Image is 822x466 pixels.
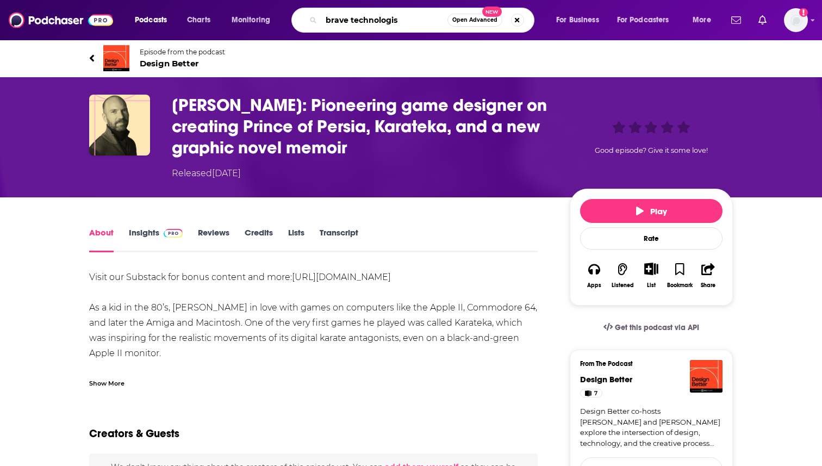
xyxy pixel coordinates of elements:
[129,227,183,252] a: InsightsPodchaser Pro
[580,374,632,384] a: Design Better
[135,13,167,28] span: Podcasts
[608,256,637,295] button: Listened
[685,11,725,29] button: open menu
[89,45,733,71] a: Design BetterEpisode from the podcastDesign Better
[580,199,723,223] button: Play
[164,229,183,238] img: Podchaser Pro
[288,227,304,252] a: Lists
[580,256,608,295] button: Apps
[701,282,715,289] div: Share
[447,14,502,27] button: Open AdvancedNew
[172,95,552,158] h1: Jordan Mechner: Pioneering game designer on creating Prince of Persia, Karateka, and a new graphi...
[89,227,114,252] a: About
[321,11,447,29] input: Search podcasts, credits, & more...
[754,11,771,29] a: Show notifications dropdown
[232,13,270,28] span: Monitoring
[127,11,181,29] button: open menu
[580,360,714,368] h3: From The Podcast
[140,58,225,69] span: Design Better
[665,256,694,295] button: Bookmark
[595,146,708,154] span: Good episode? Give it some love!
[482,7,502,17] span: New
[610,11,685,29] button: open menu
[187,13,210,28] span: Charts
[799,8,808,17] svg: Add a profile image
[549,11,613,29] button: open menu
[556,13,599,28] span: For Business
[636,206,667,216] span: Play
[140,48,225,56] span: Episode from the podcast
[693,13,711,28] span: More
[580,406,723,449] a: Design Better co-hosts [PERSON_NAME] and [PERSON_NAME] explore the intersection of design, techno...
[580,389,602,397] a: 7
[452,17,497,23] span: Open Advanced
[640,263,662,275] button: Show More Button
[784,8,808,32] img: User Profile
[667,282,693,289] div: Bookmark
[784,8,808,32] span: Logged in as cmand-s
[245,227,273,252] a: Credits
[172,167,241,180] div: Released [DATE]
[302,8,545,33] div: Search podcasts, credits, & more...
[9,10,113,30] img: Podchaser - Follow, Share and Rate Podcasts
[180,11,217,29] a: Charts
[89,427,179,440] h2: Creators & Guests
[690,360,723,393] img: Design Better
[198,227,229,252] a: Reviews
[615,323,699,332] span: Get this podcast via API
[647,282,656,289] div: List
[727,11,745,29] a: Show notifications dropdown
[694,256,723,295] button: Share
[617,13,669,28] span: For Podcasters
[784,8,808,32] button: Show profile menu
[637,256,665,295] div: Show More ButtonList
[292,272,391,282] a: [URL][DOMAIN_NAME]
[587,282,601,289] div: Apps
[224,11,284,29] button: open menu
[320,227,358,252] a: Transcript
[612,282,634,289] div: Listened
[594,388,597,399] span: 7
[595,314,708,341] a: Get this podcast via API
[103,45,129,71] img: Design Better
[580,227,723,250] div: Rate
[89,95,150,156] img: Jordan Mechner: Pioneering game designer on creating Prince of Persia, Karateka, and a new graphi...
